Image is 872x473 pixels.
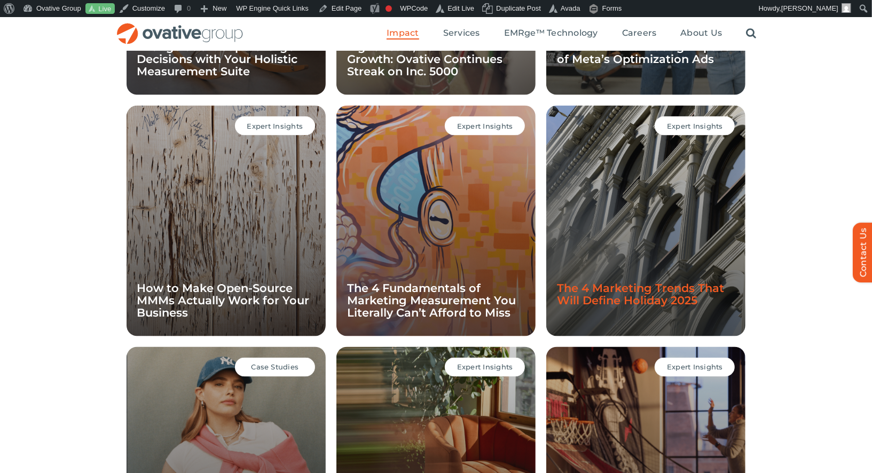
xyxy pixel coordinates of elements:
a: OG_Full_horizontal_RGB [116,22,244,32]
a: Five Below: Validating Impact of Meta’s Optimization Ads [557,40,729,66]
a: Services [443,28,480,40]
a: Live [85,3,115,14]
a: About Us [680,28,722,40]
div: Focus keyphrase not set [386,5,392,12]
a: Search [746,28,756,40]
a: Eight Years, Relentless Growth: Ovative Continues Streak on Inc. 5000 [347,40,502,78]
span: [PERSON_NAME] [781,4,838,12]
span: Services [443,28,480,38]
a: EMRge™ Technology [504,28,598,40]
span: EMRge™ Technology [504,28,598,38]
span: Impact [387,28,419,38]
span: About Us [680,28,722,38]
a: The 4 Fundamentals of Marketing Measurement You Literally Can’t Afford to Miss [347,281,516,319]
a: How to Make Open-Source MMMs Actually Work for Your Business [137,281,310,319]
a: Careers [622,28,657,40]
a: The 4 Marketing Trends That Will Define Holiday 2025 [557,281,724,307]
a: Triangulation: Supercharge Decisions with Your Holistic Measurement Suite [137,40,298,78]
nav: Menu [387,17,756,51]
a: Impact [387,28,419,40]
span: Careers [622,28,657,38]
